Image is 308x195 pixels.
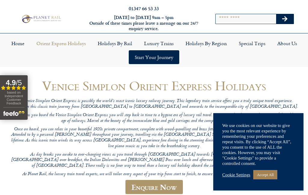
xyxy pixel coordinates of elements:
button: Search [276,14,294,24]
p: Once on board, you can relax in your beautiful 1920s private compartment, complete with wood-pane... [10,127,298,149]
a: Start your Journey [129,50,179,64]
a: Enquire Now [125,180,183,194]
p: At Planet Rail, the luxury train travel experts, we will tailor every aspect of your trip from st... [10,172,298,177]
a: Special Trips [233,36,271,50]
a: About Us [271,36,303,50]
p: As day breaks you awake to ever-changing views as you travel through [GEOGRAPHIC_DATA] towards [G... [10,152,298,169]
a: Accept All [253,170,277,179]
h1: Venice Simplon Orient Express Holidays [10,79,298,93]
a: Holidays by Region [180,36,233,50]
a: Cookie Settings [222,172,250,178]
a: 01347 66 53 33 [129,5,159,12]
a: Holidays by Rail [92,36,138,50]
div: We use cookies on our website to give you the most relevant experience by remembering your prefer... [222,123,294,166]
img: Planet Rail Train Holidays Logo [20,14,62,24]
h6: [DATE] to [DATE] 9am – 5pm Outside of these times please leave a message on our 24/7 enquiry serv... [84,15,204,32]
p: The Venice Simplon Orient Express is possibly the world’s most iconic luxury railway journey. Thi... [10,98,298,110]
p: As soon as you board the Venice Simplon Orient Express you will step back in time to a bygone era... [10,113,298,124]
a: Orient Express Holidays [30,36,92,50]
nav: Menu [3,36,305,64]
a: Home [5,36,30,50]
a: Luxury Trains [138,36,180,50]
